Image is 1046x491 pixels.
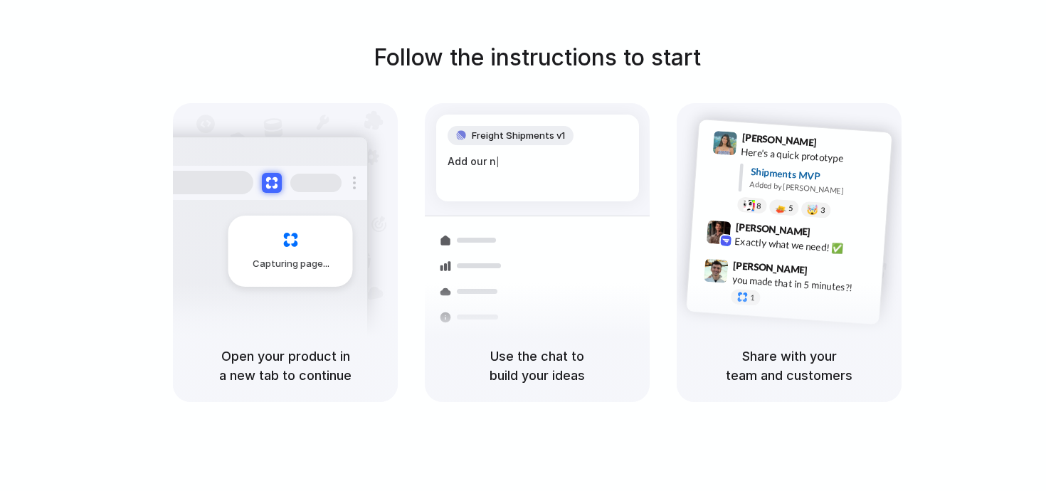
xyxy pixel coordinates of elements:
span: [PERSON_NAME] [733,257,808,278]
div: Shipments MVP [750,164,882,187]
div: you made that in 5 minutes?! [731,272,874,296]
span: 8 [756,201,761,209]
span: Freight Shipments v1 [472,129,565,143]
span: 9:41 AM [821,136,850,153]
span: 9:42 AM [815,226,844,243]
div: Add our n [448,154,628,169]
span: 3 [820,206,825,213]
h5: Use the chat to build your ideas [442,347,633,385]
h1: Follow the instructions to start [374,41,701,75]
span: 5 [788,204,793,211]
span: [PERSON_NAME] [741,130,817,150]
div: 🤯 [807,204,819,215]
span: 9:47 AM [812,264,841,281]
div: Exactly what we need! ✅ [734,233,877,258]
h5: Open your product in a new tab to continue [190,347,381,385]
div: Here's a quick prototype [741,144,883,168]
span: | [496,156,500,167]
span: 1 [750,293,755,301]
span: Capturing page [253,257,332,271]
span: [PERSON_NAME] [735,218,810,239]
div: Added by [PERSON_NAME] [749,178,880,199]
h5: Share with your team and customers [694,347,884,385]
